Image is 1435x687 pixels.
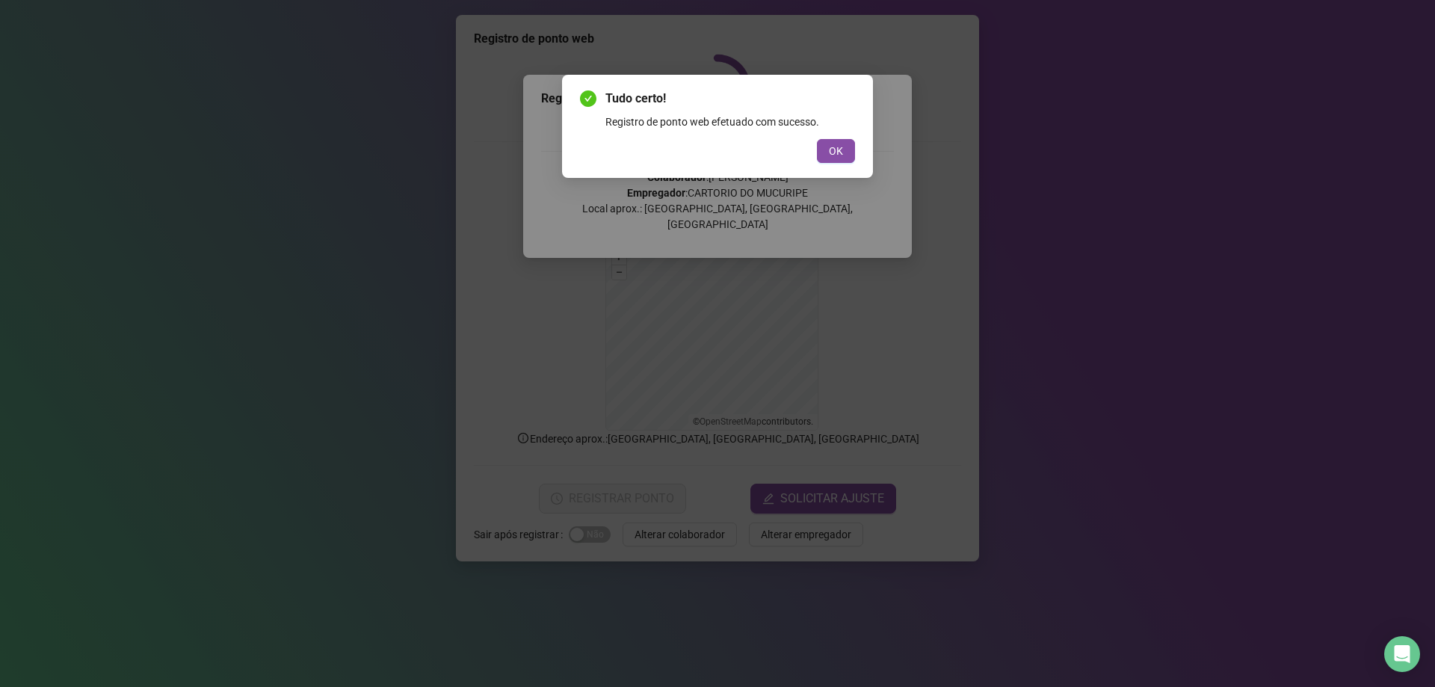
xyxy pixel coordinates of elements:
div: Registro de ponto web efetuado com sucesso. [605,114,855,130]
button: OK [817,139,855,163]
span: Tudo certo! [605,90,855,108]
span: OK [829,143,843,159]
div: Open Intercom Messenger [1384,636,1420,672]
span: check-circle [580,90,596,107]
